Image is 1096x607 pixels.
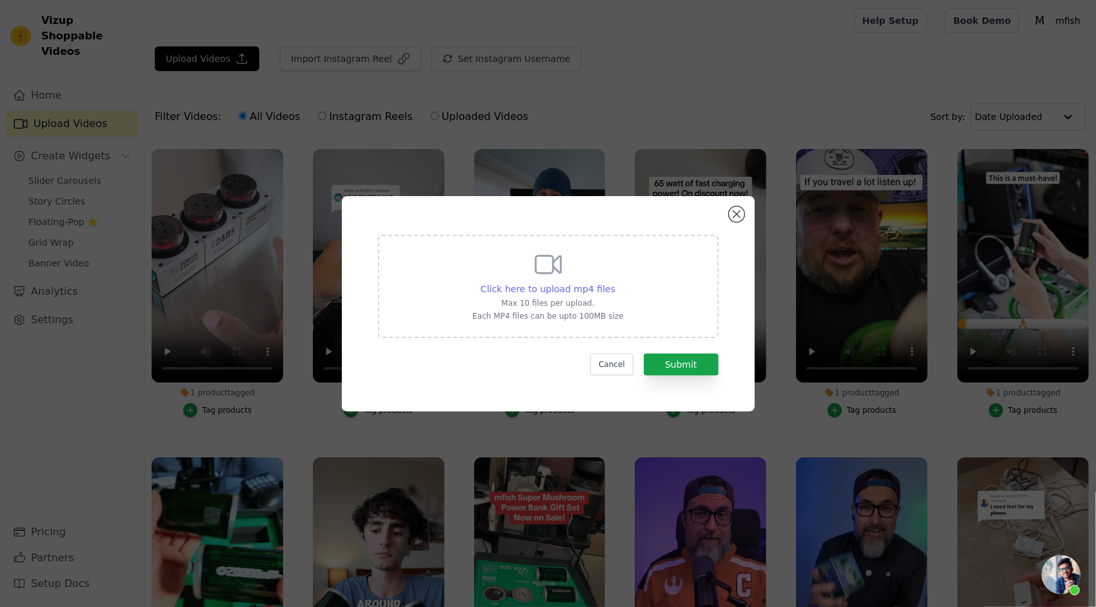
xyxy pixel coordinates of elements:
[644,353,719,375] button: Submit
[1042,555,1081,594] div: 开放式聊天
[472,311,623,321] p: Each MP4 files can be upto 100MB size
[481,284,615,294] span: Click here to upload mp4 files
[472,298,623,308] p: Max 10 files per upload.
[729,206,744,222] button: Close modal
[590,353,633,375] button: Cancel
